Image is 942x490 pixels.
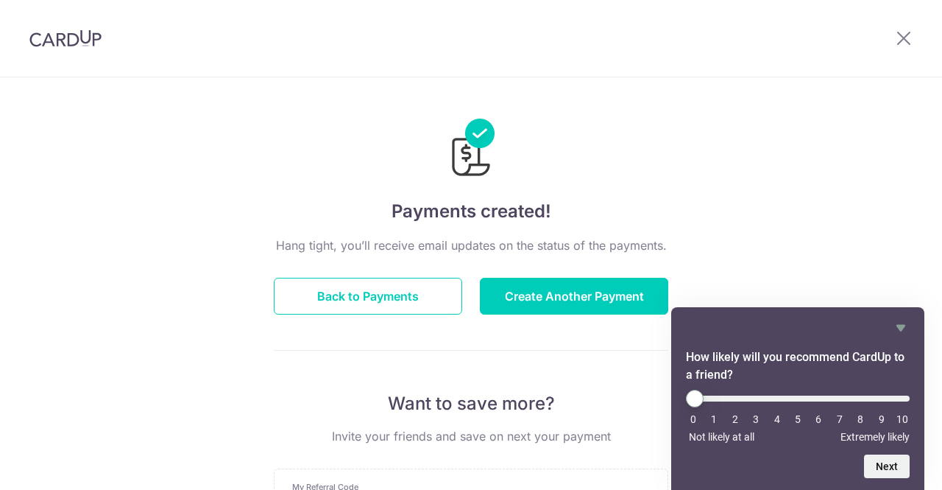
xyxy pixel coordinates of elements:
li: 4 [770,413,785,425]
button: Back to Payments [274,278,462,315]
button: Next question [864,455,910,478]
img: Payments [447,119,495,181]
span: Not likely at all [689,431,754,443]
p: Hang tight, you’ll receive email updates on the status of the payments. [274,237,668,254]
li: 2 [728,413,743,425]
p: Want to save more? [274,392,668,416]
button: Hide survey [892,319,910,337]
h2: How likely will you recommend CardUp to a friend? Select an option from 0 to 10, with 0 being Not... [686,349,910,384]
img: CardUp [29,29,102,47]
span: Extremely likely [840,431,910,443]
p: Invite your friends and save on next your payment [274,427,668,445]
li: 5 [790,413,805,425]
li: 7 [832,413,847,425]
li: 10 [895,413,910,425]
div: How likely will you recommend CardUp to a friend? Select an option from 0 to 10, with 0 being Not... [686,390,910,443]
li: 3 [748,413,763,425]
li: 6 [811,413,826,425]
li: 1 [706,413,721,425]
li: 0 [686,413,701,425]
button: Create Another Payment [480,278,668,315]
li: 8 [853,413,868,425]
h4: Payments created! [274,198,668,225]
div: How likely will you recommend CardUp to a friend? Select an option from 0 to 10, with 0 being Not... [686,319,910,478]
li: 9 [874,413,889,425]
